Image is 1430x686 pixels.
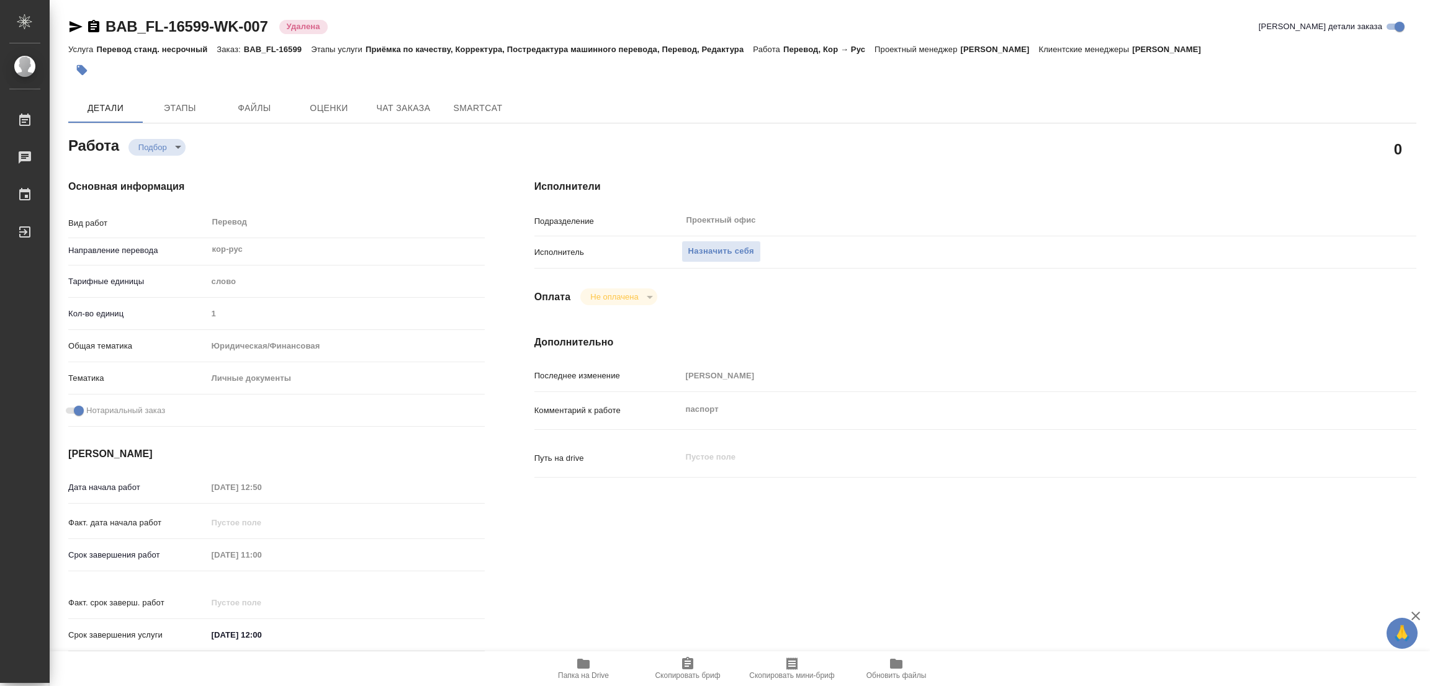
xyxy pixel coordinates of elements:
button: 🙏 [1387,618,1418,649]
div: Подбор [580,288,657,305]
button: Скопировать ссылку [86,19,101,34]
button: Скопировать ссылку для ЯМессенджера [68,19,83,34]
span: 🙏 [1392,620,1413,646]
input: ✎ Введи что-нибудь [207,626,316,644]
h4: Оплата [534,290,571,305]
span: SmartCat [448,100,508,116]
span: Обновить файлы [866,671,927,680]
span: Этапы [150,100,210,116]
span: Оценки [299,100,359,116]
h2: Работа [68,133,119,156]
p: BAB_FL-16599 [244,45,311,54]
span: Чат заказа [374,100,433,116]
p: Исполнитель [534,246,681,259]
input: Пустое поле [207,305,485,323]
p: Клиентские менеджеры [1038,45,1132,54]
p: Этапы услуги [311,45,366,54]
input: Пустое поле [207,594,316,612]
span: Детали [76,100,135,116]
p: Срок завершения работ [68,549,207,561]
p: Последнее изменение [534,370,681,382]
button: Скопировать мини-бриф [740,651,844,686]
input: Пустое поле [207,546,316,564]
p: Факт. срок заверш. работ [68,597,207,609]
p: Услуга [68,45,96,54]
p: Заказ: [217,45,243,54]
h4: [PERSON_NAME] [68,447,485,461]
p: Подразделение [534,215,681,228]
div: Юридическая/Финансовая [207,336,485,357]
span: [PERSON_NAME] детали заказа [1259,20,1382,33]
p: [PERSON_NAME] [961,45,1039,54]
button: Добавить тэг [68,56,96,84]
p: Проектный менеджер [875,45,960,54]
p: Вид работ [68,217,207,229]
span: Нотариальный заказ [86,404,165,417]
textarea: паспорт [681,399,1343,420]
p: Перевод, Кор → Рус [783,45,875,54]
h4: Основная информация [68,179,485,194]
input: Пустое поле [681,367,1343,385]
span: Скопировать бриф [655,671,720,680]
p: Комментарий к работе [534,404,681,417]
p: Общая тематика [68,340,207,352]
p: Тарифные единицы [68,275,207,288]
p: Путь на drive [534,452,681,465]
p: Направление перевода [68,244,207,257]
button: Скопировать бриф [636,651,740,686]
input: Пустое поле [207,478,316,496]
p: Тематика [68,372,207,385]
p: Работа [753,45,783,54]
button: Назначить себя [681,241,761,262]
p: Кол-во единиц [68,308,207,320]
p: Срок завершения услуги [68,629,207,641]
p: Перевод станд. несрочный [96,45,217,54]
div: Подбор [128,139,186,156]
h2: 0 [1394,138,1402,159]
h4: Исполнители [534,179,1416,194]
span: Скопировать мини-бриф [749,671,834,680]
div: слово [207,271,485,292]
button: Подбор [135,142,171,153]
h4: Дополнительно [534,335,1416,350]
p: Дата начала работ [68,481,207,494]
span: Папка на Drive [558,671,609,680]
p: Удалена [287,20,320,33]
button: Не оплачена [587,292,642,302]
p: Факт. дата начала работ [68,517,207,529]
p: Приёмка по качеству, Корректура, Постредактура машинного перевода, Перевод, Редактура [366,45,753,54]
span: Файлы [225,100,284,116]
div: Личные документы [207,368,485,389]
button: Папка на Drive [531,651,636,686]
button: Обновить файлы [844,651,948,686]
a: BAB_FL-16599-WK-007 [106,18,268,35]
span: Назначить себя [688,244,754,259]
p: [PERSON_NAME] [1132,45,1210,54]
input: Пустое поле [207,514,316,532]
